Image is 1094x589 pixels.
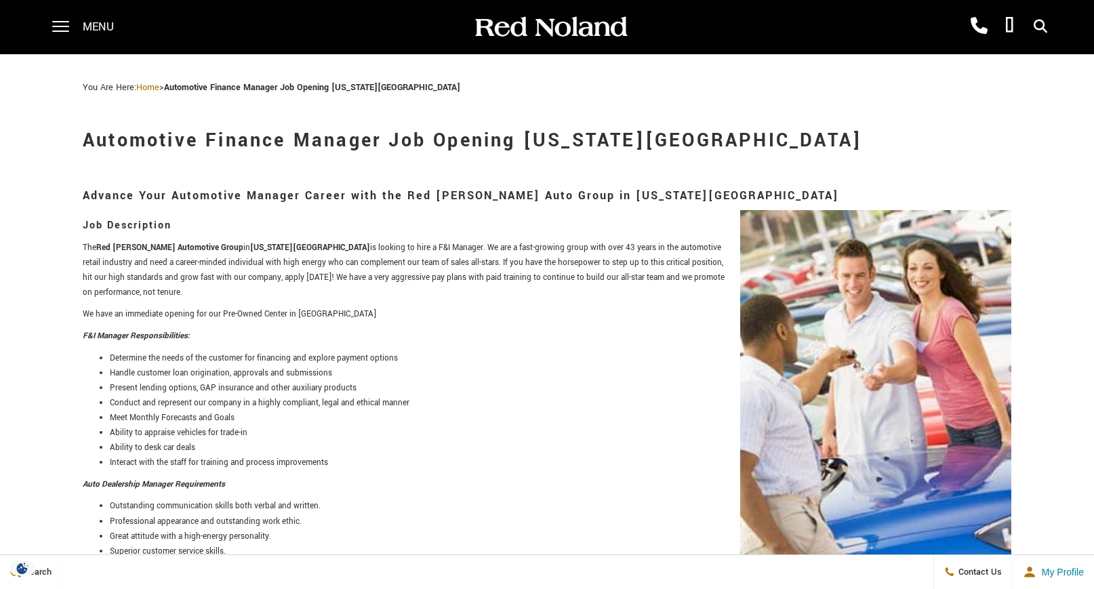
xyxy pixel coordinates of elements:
strong: [US_STATE][GEOGRAPHIC_DATA] [250,242,370,253]
li: Outstanding communication skills both verbal and written. [110,499,1011,514]
div: Breadcrumbs [83,81,1011,94]
li: Handle customer loan origination, approvals and submissions [110,366,1011,381]
i: Auto Dealership Manager Requirements [83,479,225,490]
li: Great attitude with a high-energy personality. [110,529,1011,544]
h4: Job Description [83,217,1011,234]
h3: Advance Your Automotive Manager Career with the Red [PERSON_NAME] Auto Group in [US_STATE][GEOGRA... [83,182,1011,210]
li: Determine the needs of the customer for financing and explore payment options [110,351,1011,366]
h1: Automotive Finance Manager Job Opening [US_STATE][GEOGRAPHIC_DATA] [83,114,1011,168]
button: Open user profile menu [1013,555,1094,589]
span: You Are Here: [83,81,460,94]
li: Meet Monthly Forecasts and Goals [110,411,1011,426]
li: Professional appearance and outstanding work ethic. [110,514,1011,529]
li: Ability to desk car deals [110,441,1011,455]
p: The in is looking to hire a F&I Manager. We are a fast-growing group with over 43 years in the au... [83,241,1011,300]
li: Interact with the staff for training and process improvements [110,455,1011,470]
a: Home [136,81,159,94]
span: My Profile [1036,567,1084,577]
li: Present lending options, GAP insurance and other auxiliary products [110,381,1011,396]
section: Click to Open Cookie Consent Modal [7,561,38,575]
strong: Red [PERSON_NAME] Automotive Group [96,242,243,253]
li: Ability to appraise vehicles for trade-in [110,426,1011,441]
img: Opt-Out Icon [7,561,38,575]
span: Contact Us [955,566,1002,578]
li: Conduct and represent our company in a highly compliant, legal and ethical manner [110,396,1011,411]
strong: Automotive Finance Manager Job Opening [US_STATE][GEOGRAPHIC_DATA] [164,81,460,94]
img: Red Noland Auto Group [472,16,628,39]
li: Superior customer service skills. [110,544,1011,559]
span: > [136,81,460,94]
i: F&I Manager Responsibilities: [83,330,190,342]
p: We have an immediate opening for our Pre-Owned Center in [GEOGRAPHIC_DATA] [83,307,1011,322]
